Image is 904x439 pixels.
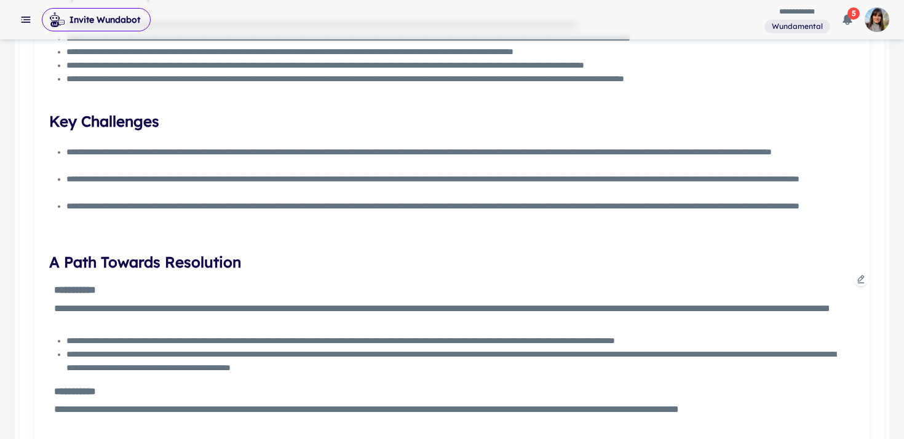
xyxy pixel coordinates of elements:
h4: A Path Towards Resolution [49,251,855,273]
button: Invite Wundabot [42,8,151,31]
span: 5 [847,7,860,20]
span: Wundamental [767,21,828,32]
button: 5 [835,7,860,32]
span: You are a member of this workspace. Contact your workspace owner for assistance. [764,18,830,34]
span: Invite Wundabot to record a meeting [42,7,151,32]
img: photoURL [865,7,889,32]
h4: Key Challenges [49,110,855,132]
